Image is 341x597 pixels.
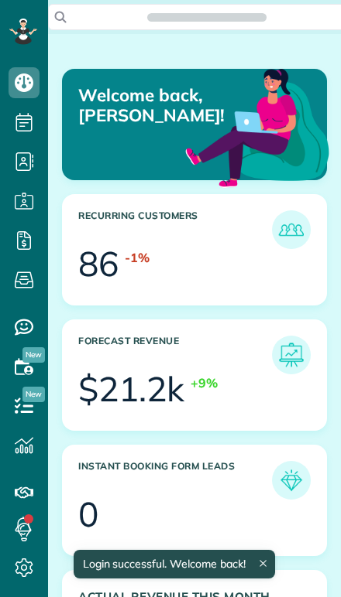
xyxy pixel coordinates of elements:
img: icon_form_leads-04211a6a04a5b2264e4ee56bc0799ec3eb69b7e499cbb523a139df1d13a81ae0.png [276,465,307,496]
div: Login successful. Welcome back! [73,550,274,578]
div: $21.2k [78,372,184,406]
span: New [22,387,45,402]
h3: Recurring Customers [78,210,272,249]
div: 86 [78,247,119,281]
img: icon_forecast_revenue-8c13a41c7ed35a8dcfafea3cbb826a0462acb37728057bba2d056411b612bbbe.png [276,339,307,370]
h3: Instant Booking Form Leads [78,461,272,500]
img: icon_recurring_customers-cf858462ba22bcd05b5a5880d41d6543d210077de5bb9ebc9590e49fd87d84ed.png [276,214,307,245]
img: dashboard_welcome-42a62b7d889689a78055ac9021e634bf52bae3f8056760290aed330b23ab8690.png [182,51,332,201]
div: -1% [125,249,150,267]
h3: Forecast Revenue [78,336,272,374]
p: Welcome back, [PERSON_NAME]! [78,85,241,126]
div: 0 [78,497,98,531]
span: New [22,347,45,363]
span: Search ZenMaid… [163,9,250,25]
div: +9% [191,374,218,392]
